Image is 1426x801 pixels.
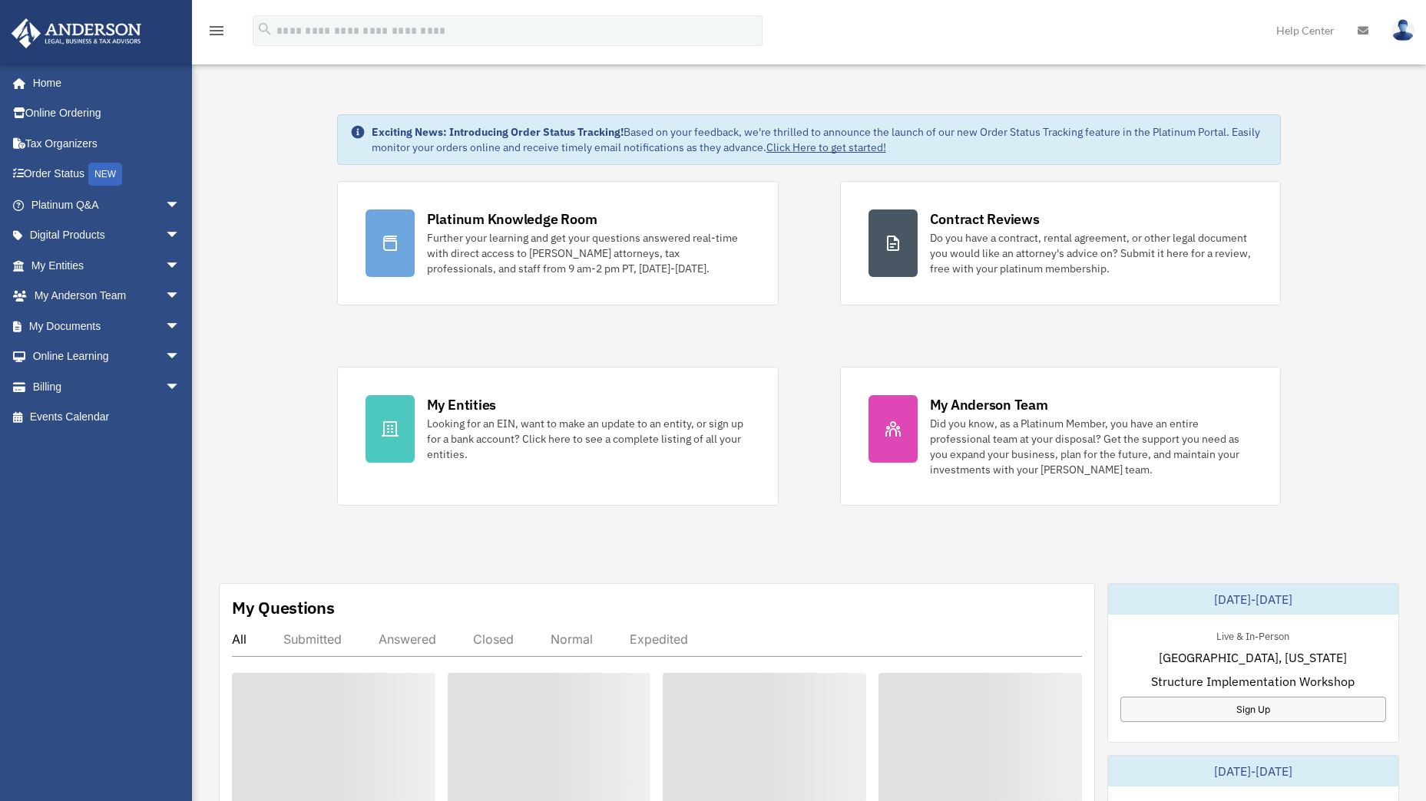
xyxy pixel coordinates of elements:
div: NEW [88,163,122,186]
a: My Entitiesarrow_drop_down [11,250,203,281]
span: arrow_drop_down [165,341,196,373]
div: All [232,631,246,647]
a: Sign Up [1120,697,1386,722]
a: Click Here to get started! [766,140,886,154]
a: Contract Reviews Do you have a contract, rental agreement, or other legal document you would like... [840,181,1282,305]
strong: Exciting News: Introducing Order Status Tracking! [372,125,624,139]
div: Expedited [630,631,688,647]
img: Anderson Advisors Platinum Portal [7,18,146,48]
a: Order StatusNEW [11,159,203,190]
i: search [256,21,273,38]
div: Live & In-Person [1204,627,1302,643]
div: My Anderson Team [930,395,1048,414]
a: Events Calendar [11,402,203,433]
span: Structure Implementation Workshop [1151,672,1355,691]
a: My Anderson Teamarrow_drop_down [11,281,203,311]
a: Platinum Q&Aarrow_drop_down [11,190,203,220]
a: Online Learningarrow_drop_down [11,341,203,372]
div: Further your learning and get your questions answered real-time with direct access to [PERSON_NAM... [427,230,750,276]
a: Online Ordering [11,98,203,129]
div: Answered [379,631,436,647]
span: [GEOGRAPHIC_DATA], [US_STATE] [1159,648,1347,667]
span: arrow_drop_down [165,220,196,252]
span: arrow_drop_down [165,371,196,403]
span: arrow_drop_down [165,281,196,312]
div: [DATE]-[DATE] [1108,584,1398,615]
div: Normal [551,631,593,647]
div: Did you know, as a Platinum Member, you have an entire professional team at your disposal? Get th... [930,416,1253,477]
span: arrow_drop_down [165,250,196,282]
div: Based on your feedback, we're thrilled to announce the launch of our new Order Status Tracking fe... [372,124,1269,155]
a: Digital Productsarrow_drop_down [11,220,203,251]
div: Looking for an EIN, want to make an update to an entity, or sign up for a bank account? Click her... [427,416,750,462]
span: arrow_drop_down [165,190,196,221]
span: arrow_drop_down [165,311,196,342]
div: [DATE]-[DATE] [1108,756,1398,786]
a: My Anderson Team Did you know, as a Platinum Member, you have an entire professional team at your... [840,367,1282,506]
a: My Documentsarrow_drop_down [11,311,203,341]
a: Home [11,68,196,98]
a: Billingarrow_drop_down [11,371,203,402]
a: menu [207,27,226,40]
div: Do you have a contract, rental agreement, or other legal document you would like an attorney's ad... [930,230,1253,276]
a: Platinum Knowledge Room Further your learning and get your questions answered real-time with dire... [337,181,779,305]
div: My Questions [232,596,335,619]
div: Contract Reviews [930,209,1040,229]
div: Closed [473,631,514,647]
div: My Entities [427,395,496,414]
img: User Pic [1391,19,1414,41]
a: My Entities Looking for an EIN, want to make an update to an entity, or sign up for a bank accoun... [337,367,779,506]
div: Submitted [283,631,342,647]
a: Tax Organizers [11,128,203,159]
div: Platinum Knowledge Room [427,209,597,229]
i: menu [207,21,226,40]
